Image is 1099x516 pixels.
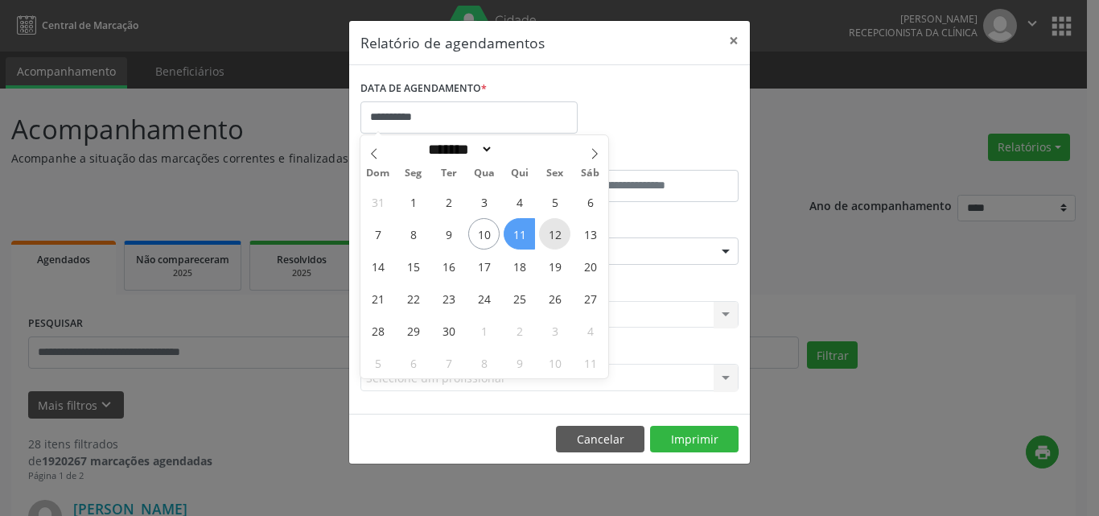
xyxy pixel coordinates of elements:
span: Outubro 4, 2025 [574,315,606,346]
span: Setembro 25, 2025 [504,283,535,314]
button: Imprimir [650,426,739,453]
span: Outubro 9, 2025 [504,347,535,378]
span: Setembro 10, 2025 [468,218,500,250]
span: Setembro 29, 2025 [397,315,429,346]
span: Setembro 2, 2025 [433,186,464,217]
span: Outubro 7, 2025 [433,347,464,378]
span: Setembro 28, 2025 [362,315,393,346]
span: Setembro 23, 2025 [433,283,464,314]
span: Setembro 18, 2025 [504,250,535,282]
span: Setembro 30, 2025 [433,315,464,346]
span: Qua [467,168,502,179]
span: Setembro 26, 2025 [539,283,570,314]
h5: Relatório de agendamentos [360,32,545,53]
span: Sex [537,168,573,179]
span: Ter [431,168,467,179]
span: Seg [396,168,431,179]
span: Setembro 13, 2025 [574,218,606,250]
span: Qui [502,168,537,179]
span: Dom [360,168,396,179]
span: Setembro 1, 2025 [397,186,429,217]
span: Outubro 1, 2025 [468,315,500,346]
span: Setembro 3, 2025 [468,186,500,217]
span: Setembro 7, 2025 [362,218,393,250]
span: Setembro 27, 2025 [574,283,606,314]
span: Setembro 11, 2025 [504,218,535,250]
span: Setembro 12, 2025 [539,218,570,250]
span: Setembro 15, 2025 [397,250,429,282]
span: Setembro 9, 2025 [433,218,464,250]
span: Outubro 10, 2025 [539,347,570,378]
span: Outubro 3, 2025 [539,315,570,346]
input: Year [493,141,546,158]
span: Outubro 8, 2025 [468,347,500,378]
span: Outubro 6, 2025 [397,347,429,378]
select: Month [422,141,493,158]
span: Setembro 5, 2025 [539,186,570,217]
span: Setembro 19, 2025 [539,250,570,282]
button: Close [718,21,750,60]
span: Outubro 2, 2025 [504,315,535,346]
span: Setembro 6, 2025 [574,186,606,217]
label: ATÉ [554,145,739,170]
button: Cancelar [556,426,644,453]
label: DATA DE AGENDAMENTO [360,76,487,101]
span: Sáb [573,168,608,179]
span: Agosto 31, 2025 [362,186,393,217]
span: Setembro 16, 2025 [433,250,464,282]
span: Setembro 21, 2025 [362,283,393,314]
span: Setembro 8, 2025 [397,218,429,250]
span: Setembro 20, 2025 [574,250,606,282]
span: Outubro 5, 2025 [362,347,393,378]
span: Setembro 4, 2025 [504,186,535,217]
span: Setembro 14, 2025 [362,250,393,282]
span: Setembro 24, 2025 [468,283,500,314]
span: Setembro 22, 2025 [397,283,429,314]
span: Outubro 11, 2025 [574,347,606,378]
span: Setembro 17, 2025 [468,250,500,282]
